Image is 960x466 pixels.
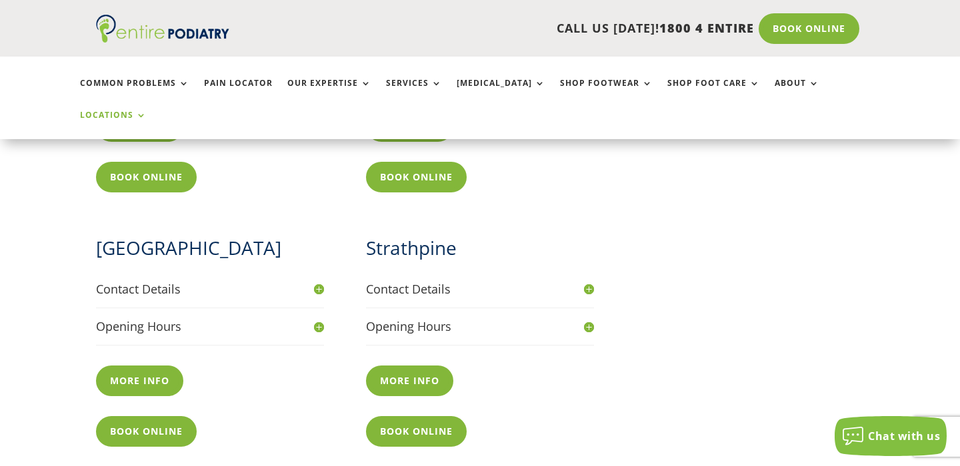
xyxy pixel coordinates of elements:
[96,416,197,447] a: Book Online
[96,365,183,396] a: More info
[96,162,197,192] a: Book Online
[366,162,467,192] a: Book Online
[96,32,229,45] a: Entire Podiatry
[96,235,324,268] h2: [GEOGRAPHIC_DATA]
[667,79,760,107] a: Shop Foot Care
[96,15,229,43] img: logo (1)
[366,281,594,298] h4: Contact Details
[868,429,940,443] span: Chat with us
[366,365,453,396] a: More info
[386,79,442,107] a: Services
[835,416,947,456] button: Chat with us
[560,79,653,107] a: Shop Footwear
[204,79,273,107] a: Pain Locator
[659,20,754,36] span: 1800 4 ENTIRE
[287,79,371,107] a: Our Expertise
[80,111,147,139] a: Locations
[80,79,189,107] a: Common Problems
[366,235,594,268] h2: Strathpine
[457,79,545,107] a: [MEDICAL_DATA]
[366,318,594,335] h4: Opening Hours
[96,281,324,298] h4: Contact Details
[759,13,859,44] a: Book Online
[775,79,819,107] a: About
[96,318,324,335] h4: Opening Hours
[366,416,467,447] a: Book Online
[273,20,754,37] p: CALL US [DATE]!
